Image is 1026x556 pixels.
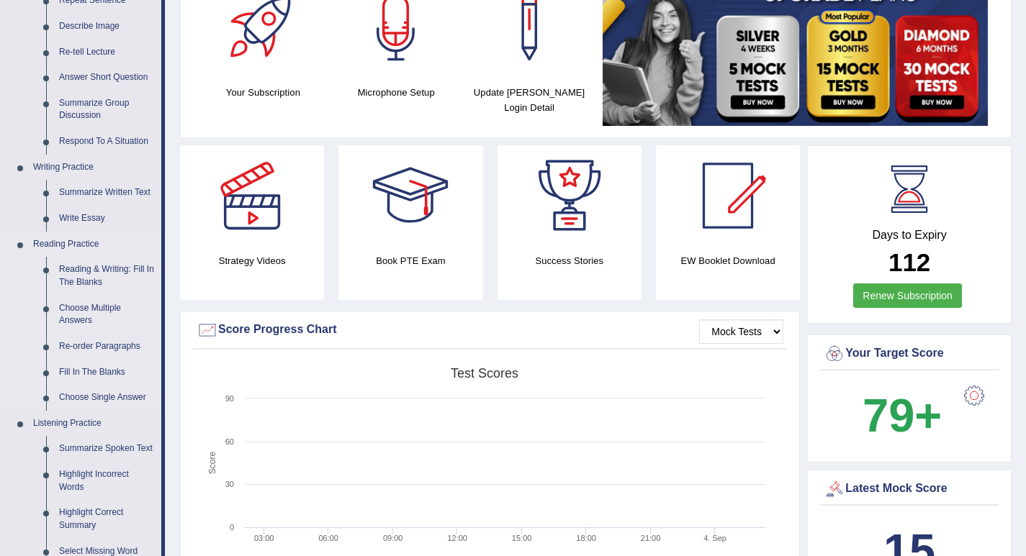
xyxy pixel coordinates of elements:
[53,91,161,129] a: Summarize Group Discussion
[53,65,161,91] a: Answer Short Question
[824,343,995,365] div: Your Target Score
[225,437,234,446] text: 60
[180,253,324,268] h4: Strategy Videos
[337,85,456,100] h4: Microphone Setup
[470,85,589,115] h4: Update [PERSON_NAME] Login Detail
[53,462,161,500] a: Highlight Incorrect Words
[53,129,161,155] a: Respond To A Situation
[204,85,323,100] h4: Your Subscription
[230,523,234,532] text: 0
[853,283,962,308] a: Renew Subscription
[576,534,596,542] text: 18:00
[824,478,995,500] div: Latest Mock Score
[656,253,800,268] h4: EW Booklet Download
[53,360,161,386] a: Fill In The Blanks
[53,14,161,40] a: Describe Image
[53,180,161,206] a: Summarize Written Text
[53,334,161,360] a: Re-order Paragraphs
[27,411,161,437] a: Listening Practice
[888,248,930,276] b: 112
[863,389,942,442] b: 79+
[512,534,532,542] text: 15:00
[27,155,161,181] a: Writing Practice
[318,534,338,542] text: 06:00
[197,319,783,341] div: Score Progress Chart
[451,366,518,380] tspan: Test scores
[824,229,995,242] h4: Days to Expiry
[338,253,482,268] h4: Book PTE Exam
[53,206,161,232] a: Write Essay
[703,534,726,542] tspan: 4. Sep
[225,394,234,403] text: 90
[53,257,161,295] a: Reading & Writing: Fill In The Blanks
[53,40,161,65] a: Re-tell Lecture
[207,452,217,475] tspan: Score
[383,534,403,542] text: 09:00
[498,253,642,268] h4: Success Stories
[53,500,161,538] a: Highlight Correct Summary
[53,385,161,411] a: Choose Single Answer
[27,232,161,258] a: Reading Practice
[254,534,274,542] text: 03:00
[53,436,161,462] a: Summarize Spoken Text
[225,480,234,488] text: 30
[447,534,467,542] text: 12:00
[53,296,161,334] a: Choose Multiple Answers
[641,534,661,542] text: 21:00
